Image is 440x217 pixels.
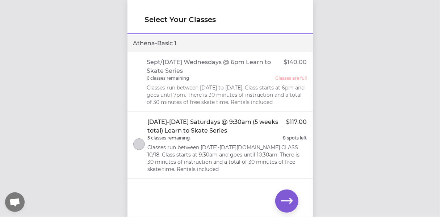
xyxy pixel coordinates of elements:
div: Athena - Basic 1 [127,35,313,52]
p: Classes are full [276,75,307,81]
p: Sept/[DATE] Wednesdays @ 6pm Learn to Skate Series [147,58,284,75]
p: 6 classes remaining [147,75,189,81]
p: $140.00 [284,58,307,75]
p: 5 classes remaining [148,135,190,141]
p: Classes run between [DATE]-[DATE][DOMAIN_NAME] CLASS 10/18. Class starts at 9:30am and goes until... [148,144,307,173]
h1: Select Your Classes [145,14,296,25]
p: Classes run between [DATE] to [DATE]. Class starts at 6pm and goes until 7pm. There is 30 minutes... [147,84,307,106]
p: [DATE]-[DATE] Saturdays @ 9:30am (5 weeks total) Learn to Skate Series [148,118,286,135]
button: select class [133,138,145,150]
div: Open chat [5,192,25,212]
p: 8 spots left [283,135,307,141]
p: $117.00 [286,118,307,135]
